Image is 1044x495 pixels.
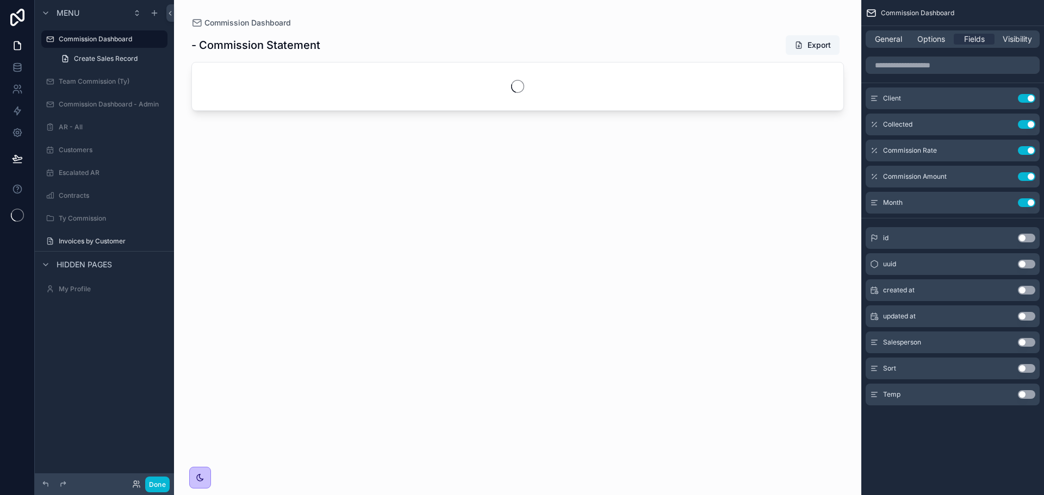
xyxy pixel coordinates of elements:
[59,77,165,86] label: Team Commission (Ty)
[883,146,937,155] span: Commission Rate
[875,34,902,45] span: General
[883,172,947,181] span: Commission Amount
[41,187,167,204] a: Contracts
[41,96,167,113] a: Commission Dashboard - Admin
[41,280,167,298] a: My Profile
[883,198,903,207] span: Month
[881,9,954,17] span: Commission Dashboard
[59,123,165,131] label: AR - All
[964,34,985,45] span: Fields
[883,234,888,242] span: id
[41,210,167,227] a: Ty Commission
[883,260,896,268] span: uuid
[883,120,912,129] span: Collected
[41,30,167,48] a: Commission Dashboard
[41,164,167,181] a: Escalated AR
[41,141,167,159] a: Customers
[883,286,915,295] span: created at
[59,285,165,293] label: My Profile
[59,168,165,177] label: Escalated AR
[145,477,170,492] button: Done
[41,73,167,90] a: Team Commission (Ty)
[883,312,916,321] span: updated at
[59,214,165,223] label: Ty Commission
[59,35,161,43] label: Commission Dashboard
[59,100,165,109] label: Commission Dashboard - Admin
[883,390,900,399] span: Temp
[57,8,79,18] span: Menu
[59,237,165,246] label: Invoices by Customer
[883,364,896,373] span: Sort
[1003,34,1032,45] span: Visibility
[883,94,901,103] span: Client
[57,259,112,270] span: Hidden pages
[54,50,167,67] a: Create Sales Record
[41,118,167,136] a: AR - All
[883,338,921,347] span: Salesperson
[59,146,165,154] label: Customers
[59,191,165,200] label: Contracts
[74,54,138,63] span: Create Sales Record
[917,34,945,45] span: Options
[41,233,167,250] a: Invoices by Customer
